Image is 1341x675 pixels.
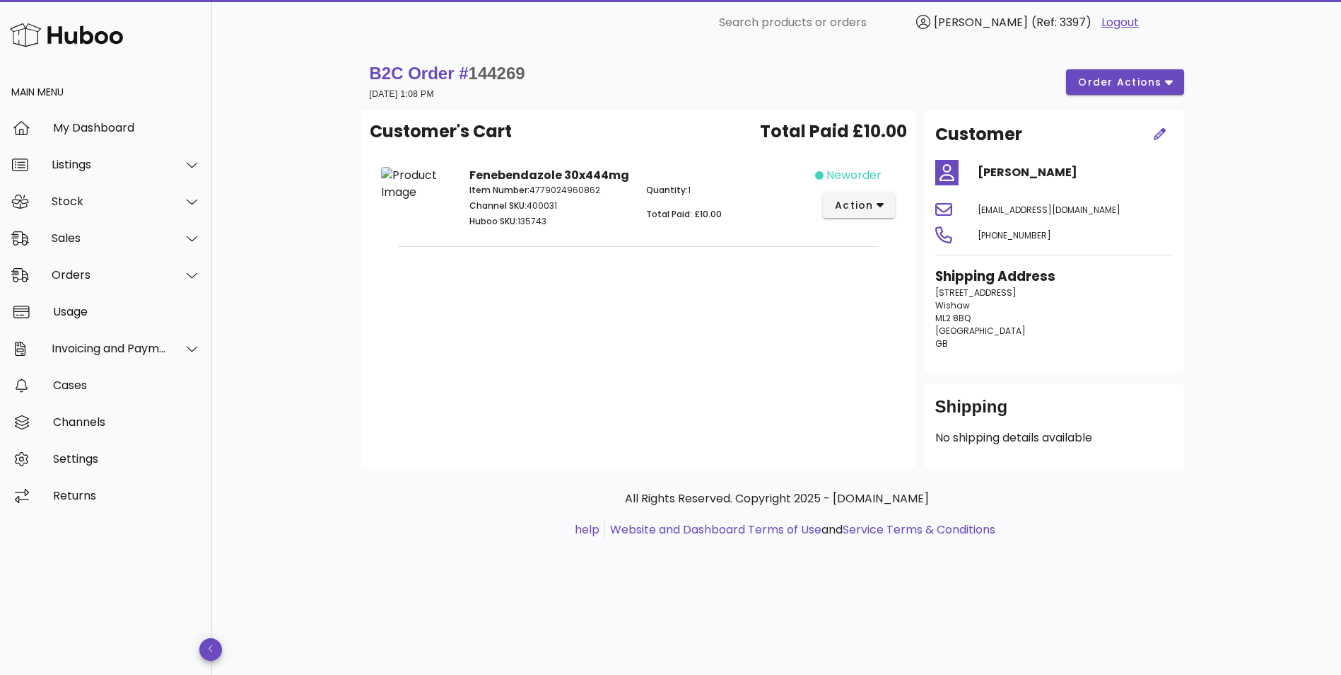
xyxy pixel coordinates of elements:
[53,489,201,502] div: Returns
[834,198,874,213] span: action
[1066,69,1183,95] button: order actions
[610,521,821,538] a: Website and Dashboard Terms of Use
[370,119,512,144] span: Customer's Cart
[469,64,525,83] span: 144269
[934,14,1028,30] span: [PERSON_NAME]
[469,167,629,183] strong: Fenebendazole 30x444mg
[646,184,688,196] span: Quantity:
[935,122,1022,147] h2: Customer
[935,299,970,311] span: Wishaw
[978,204,1120,216] span: [EMAIL_ADDRESS][DOMAIN_NAME]
[469,200,630,212] p: 400031
[978,229,1051,241] span: [PHONE_NUMBER]
[373,490,1181,507] p: All Rights Reserved. Copyright 2025 - [DOMAIN_NAME]
[935,429,1173,446] p: No shipping details available
[469,200,527,212] span: Channel SKU:
[935,396,1173,429] div: Shipping
[370,64,525,83] strong: B2C Order #
[53,415,201,429] div: Channels
[469,215,630,228] p: 135743
[823,192,896,218] button: action
[52,195,167,208] div: Stock
[826,167,882,184] span: neworder
[53,452,201,466] div: Settings
[52,342,167,355] div: Invoicing and Payments
[469,184,630,197] p: 4779024960862
[53,305,201,318] div: Usage
[935,287,1017,299] span: [STREET_ADDRESS]
[935,312,971,324] span: ML2 8BQ
[605,521,995,538] li: and
[935,267,1173,287] h3: Shipping Address
[52,158,167,171] div: Listings
[381,167,452,201] img: Product Image
[1101,14,1139,31] a: Logout
[760,119,907,144] span: Total Paid £10.00
[53,379,201,392] div: Cases
[935,337,948,350] span: GB
[646,208,722,220] span: Total Paid: £10.00
[843,521,995,538] a: Service Terms & Conditions
[52,268,167,282] div: Orders
[10,20,123,50] img: Huboo Logo
[370,89,434,99] small: [DATE] 1:08 PM
[1077,75,1162,90] span: order actions
[469,184,529,196] span: Item Number:
[52,231,167,245] div: Sales
[53,121,201,134] div: My Dashboard
[646,184,807,197] p: 1
[1031,14,1091,30] span: (Ref: 3397)
[575,521,599,538] a: help
[935,325,1026,337] span: [GEOGRAPHIC_DATA]
[978,164,1173,181] h4: [PERSON_NAME]
[469,215,517,227] span: Huboo SKU:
